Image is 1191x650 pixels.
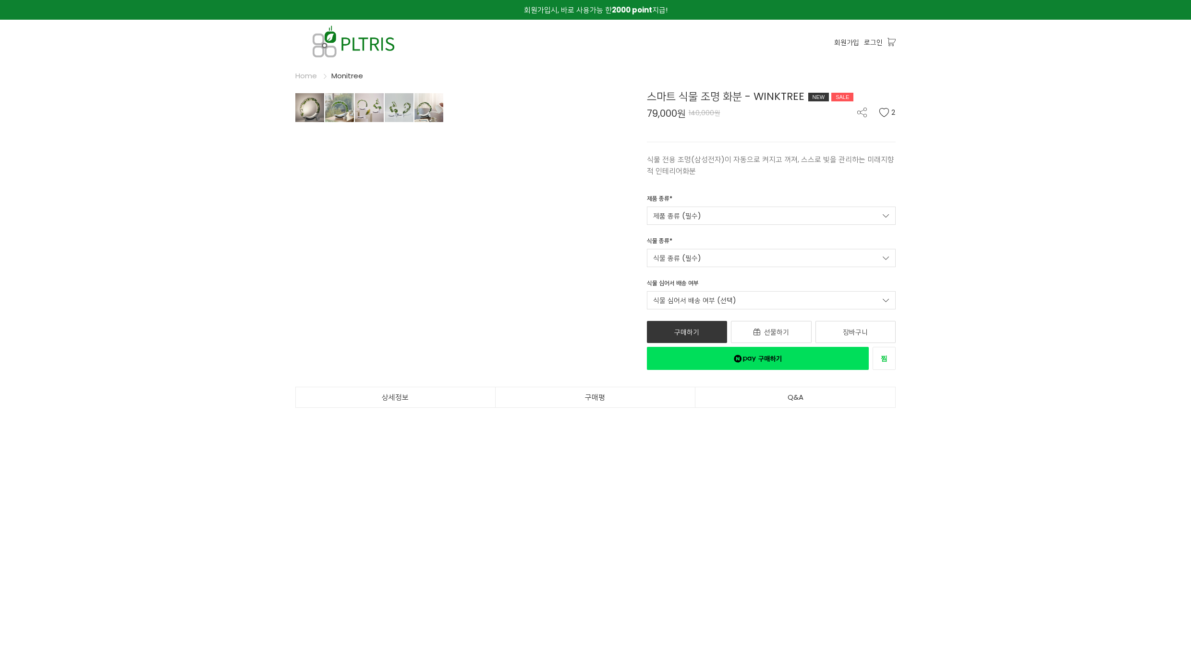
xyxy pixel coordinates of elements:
div: NEW [808,93,829,101]
strong: 2000 point [612,5,652,15]
a: 회원가입 [834,37,859,48]
div: 식물 심어서 배송 여부 [647,279,699,291]
a: 제품 종류 (필수) [647,207,896,225]
button: 2 [879,108,896,117]
p: 식물 전용 조명(삼성전자)이 자동으로 켜지고 꺼져, 스스로 빛을 관리하는 미래지향적 인테리어화분 [647,154,896,177]
a: Monitree [331,71,363,81]
a: 구매평 [496,387,695,407]
a: 선물하기 [731,321,812,343]
div: SALE [831,93,853,101]
span: 2 [891,108,896,117]
a: 장바구니 [815,321,896,343]
div: 스마트 식물 조명 화분 - WINKTREE [647,88,896,104]
span: 79,000원 [647,109,686,118]
div: 제품 종류 [647,194,672,207]
a: 구매하기 [647,321,728,343]
a: 로그인 [864,37,883,48]
a: 식물 종류 (필수) [647,249,896,267]
div: 식물 종류 [647,236,672,249]
span: 선물하기 [764,327,789,337]
span: 140,000원 [689,108,720,118]
a: 새창 [647,347,869,370]
a: 상세정보 [296,387,495,407]
a: Home [295,71,317,81]
a: 식물 심어서 배송 여부 (선택) [647,291,896,309]
a: 새창 [873,347,896,370]
a: Q&A [695,387,895,407]
span: 회원가입시, 바로 사용가능 한 지급! [524,5,668,15]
